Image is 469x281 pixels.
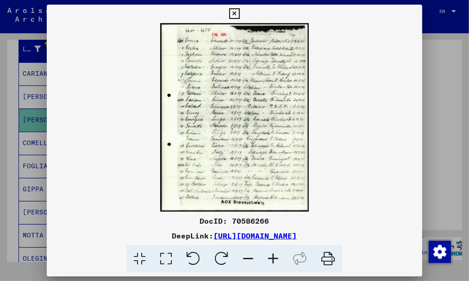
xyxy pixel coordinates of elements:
a: [URL][DOMAIN_NAME] [213,231,297,240]
img: Change consent [429,241,451,263]
img: 001.jpg [47,23,422,212]
div: DeepLink: [47,230,422,241]
div: DocID: 70586266 [47,215,422,226]
div: Change consent [428,240,450,263]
